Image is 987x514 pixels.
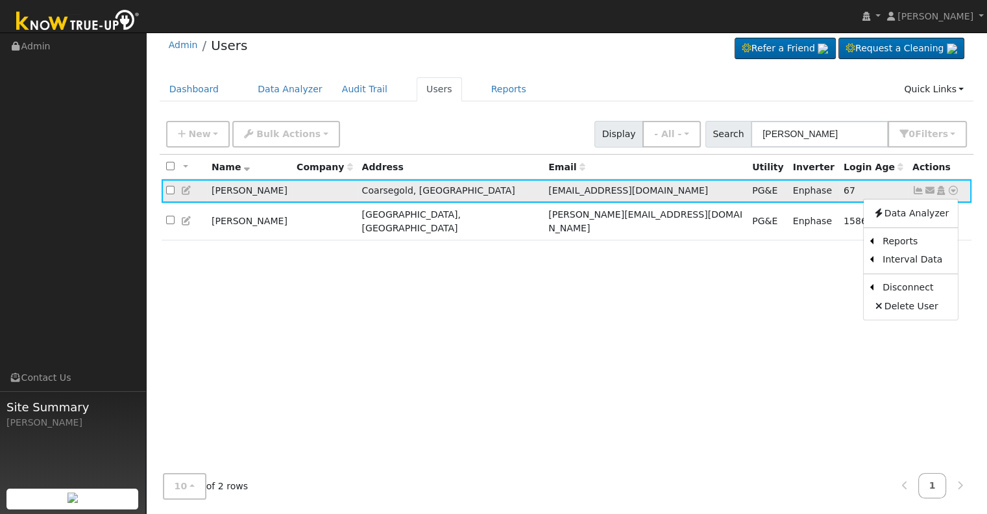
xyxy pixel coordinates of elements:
[942,129,947,139] span: s
[751,121,888,148] input: Search
[181,185,193,196] a: Edit User
[918,473,947,498] a: 1
[873,251,958,269] a: Interval Data
[212,162,250,172] span: Name
[188,129,210,139] span: New
[232,121,339,148] button: Bulk Actions
[163,473,249,500] span: of 2 rows
[256,129,321,139] span: Bulk Actions
[888,121,967,148] button: 0Filters
[864,204,958,222] a: Data Analyzer
[362,161,540,174] div: Address
[912,185,924,196] a: Show Graph
[864,297,958,315] a: Delete User
[838,38,964,60] a: Request a Cleaning
[211,38,247,53] a: Users
[912,161,967,174] div: Actions
[873,233,958,251] a: Reports
[481,77,536,101] a: Reports
[705,121,751,148] span: Search
[915,129,948,139] span: Filter
[332,77,397,101] a: Audit Trail
[752,185,777,196] span: PG&E
[752,216,777,226] span: PG&E
[935,185,947,196] a: Login As
[818,44,828,54] img: retrieve
[844,185,855,196] span: 08/04/2025 2:33:07 PM
[175,481,188,491] span: 10
[163,473,206,500] button: 10
[548,185,708,196] span: [EMAIL_ADDRESS][DOMAIN_NAME]
[594,121,643,148] span: Display
[793,185,832,196] span: Enphase
[793,161,835,174] div: Inverter
[67,493,78,503] img: retrieve
[357,179,544,203] td: Coarsegold, [GEOGRAPHIC_DATA]
[417,77,462,101] a: Users
[207,179,292,203] td: [PERSON_NAME]
[897,11,973,21] span: [PERSON_NAME]
[181,216,193,226] a: Edit User
[6,398,139,416] span: Site Summary
[924,184,936,198] a: keith5697@sbcglobal.net
[548,162,585,172] span: Email
[947,44,957,54] img: retrieve
[207,203,292,240] td: [PERSON_NAME]
[160,77,229,101] a: Dashboard
[894,77,973,101] a: Quick Links
[169,40,198,50] a: Admin
[642,121,701,148] button: - All -
[947,184,959,198] a: Other actions
[166,121,230,148] button: New
[10,7,146,36] img: Know True-Up
[844,162,903,172] span: Days since last login
[357,203,544,240] td: [GEOGRAPHIC_DATA], [GEOGRAPHIC_DATA]
[6,416,139,430] div: [PERSON_NAME]
[735,38,836,60] a: Refer a Friend
[793,216,832,226] span: Enphase
[873,279,958,297] a: Disconnect
[844,216,867,226] span: 06/07/2021 11:32:20 AM
[297,162,352,172] span: Company name
[248,77,332,101] a: Data Analyzer
[548,209,742,233] span: [PERSON_NAME][EMAIL_ADDRESS][DOMAIN_NAME]
[752,161,784,174] div: Utility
